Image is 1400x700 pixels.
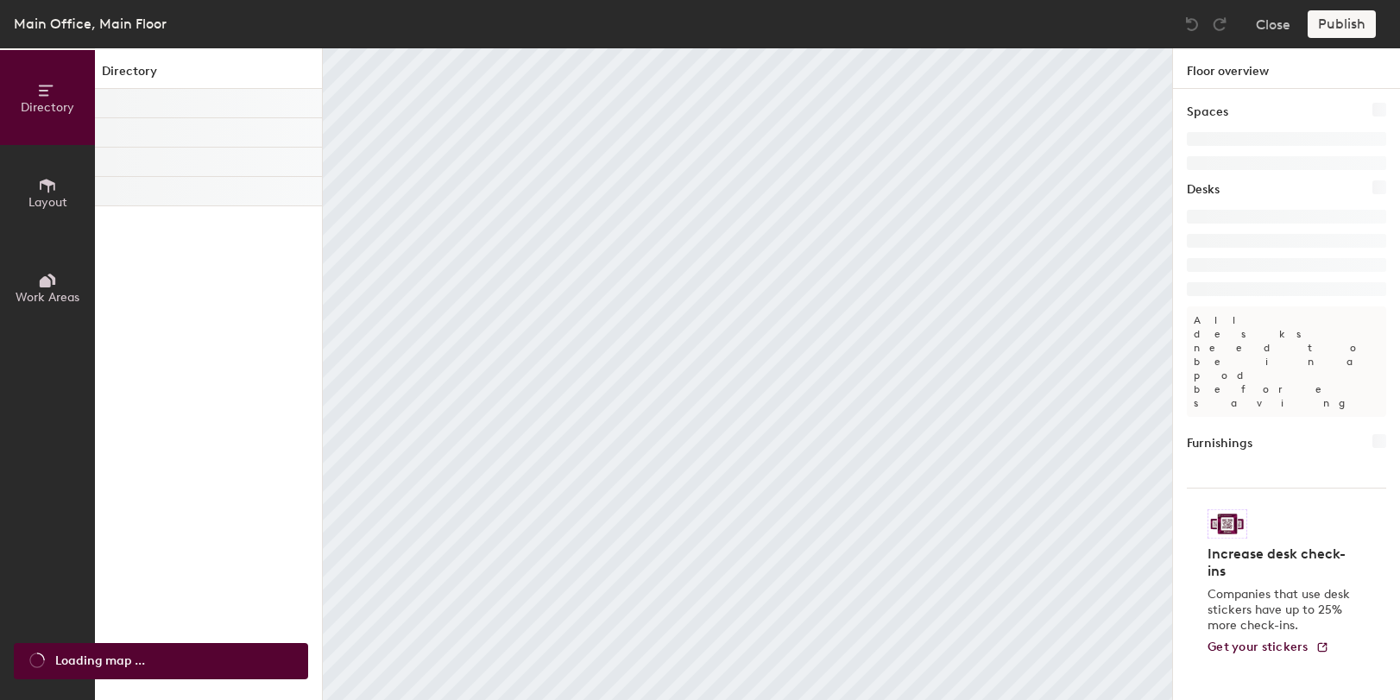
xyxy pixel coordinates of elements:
h1: Directory [95,62,322,89]
h4: Increase desk check-ins [1208,545,1355,580]
img: Sticker logo [1208,509,1247,539]
a: Get your stickers [1208,640,1329,655]
h1: Furnishings [1187,434,1252,453]
button: Close [1256,10,1290,38]
p: Companies that use desk stickers have up to 25% more check-ins. [1208,587,1355,634]
span: Work Areas [16,290,79,305]
img: Redo [1211,16,1228,33]
div: Main Office, Main Floor [14,13,167,35]
span: Loading map ... [55,652,145,671]
h1: Spaces [1187,103,1228,122]
span: Layout [28,195,67,210]
img: Undo [1183,16,1201,33]
span: Directory [21,100,74,115]
h1: Desks [1187,180,1220,199]
canvas: Map [323,48,1172,700]
span: Get your stickers [1208,640,1309,654]
p: All desks need to be in a pod before saving [1187,306,1386,417]
h1: Floor overview [1173,48,1400,89]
